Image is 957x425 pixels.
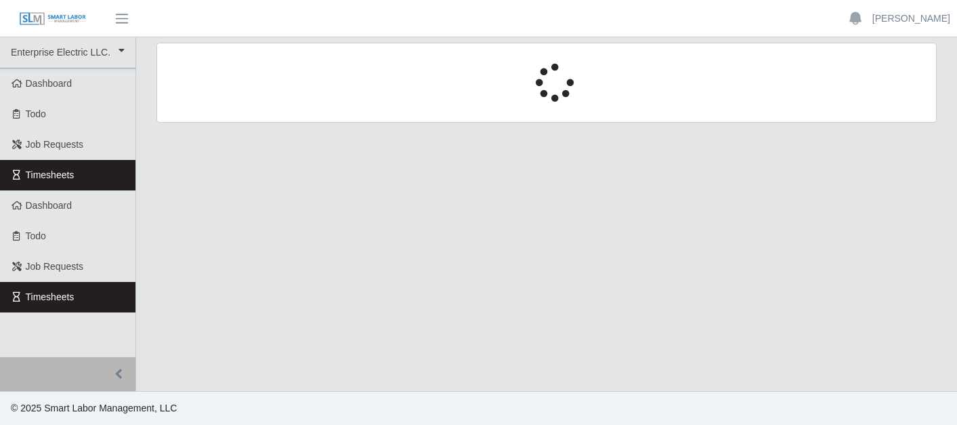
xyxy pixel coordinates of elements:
span: Dashboard [26,78,72,89]
span: © 2025 Smart Labor Management, LLC [11,403,177,413]
span: Timesheets [26,169,75,180]
span: Todo [26,108,46,119]
span: Dashboard [26,200,72,211]
span: Timesheets [26,291,75,302]
img: SLM Logo [19,12,87,26]
span: Todo [26,230,46,241]
span: Job Requests [26,261,84,272]
span: Job Requests [26,139,84,150]
a: [PERSON_NAME] [872,12,950,26]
